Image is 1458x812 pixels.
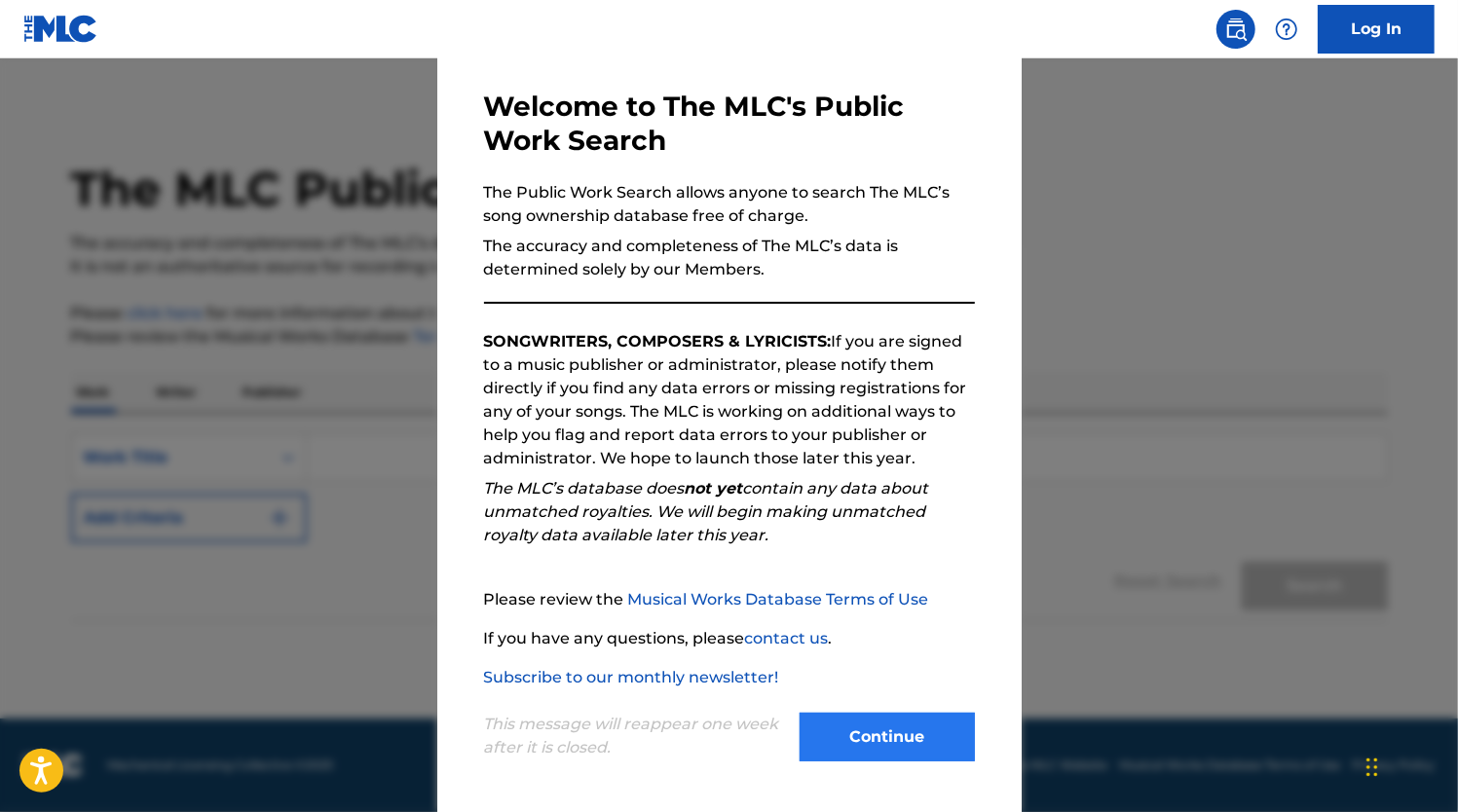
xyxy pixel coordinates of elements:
p: The Public Work Search allows anyone to search The MLC’s song ownership database free of charge. [484,181,975,228]
button: Continue [800,713,975,761]
p: If you are signed to a music publisher or administrator, please notify them directly if you find ... [484,330,975,470]
strong: SONGWRITERS, COMPOSERS & LYRICISTS: [484,332,832,351]
a: Log In [1318,5,1435,54]
p: This message will reappear one week after it is closed. [484,713,788,759]
em: The MLC’s database does contain any data about unmatched royalties. We will begin making unmatche... [484,479,929,544]
iframe: Chat Widget [1361,719,1458,812]
a: contact us [745,629,829,647]
p: Please review the [484,588,975,611]
a: Public Search [1216,10,1255,49]
strong: not yet [685,479,743,498]
h3: Welcome to The MLC's Public Work Search [484,90,975,158]
img: search [1224,18,1248,41]
p: The accuracy and completeness of The MLC’s data is determined solely by our Members. [484,235,975,281]
div: Help [1267,10,1306,49]
a: Musical Works Database Terms of Use [628,590,929,609]
p: If you have any questions, please . [484,627,975,650]
img: MLC Logo [23,15,98,43]
a: Subscribe to our monthly newsletter! [484,668,779,686]
img: help [1275,18,1298,41]
div: Drag [1366,738,1378,796]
